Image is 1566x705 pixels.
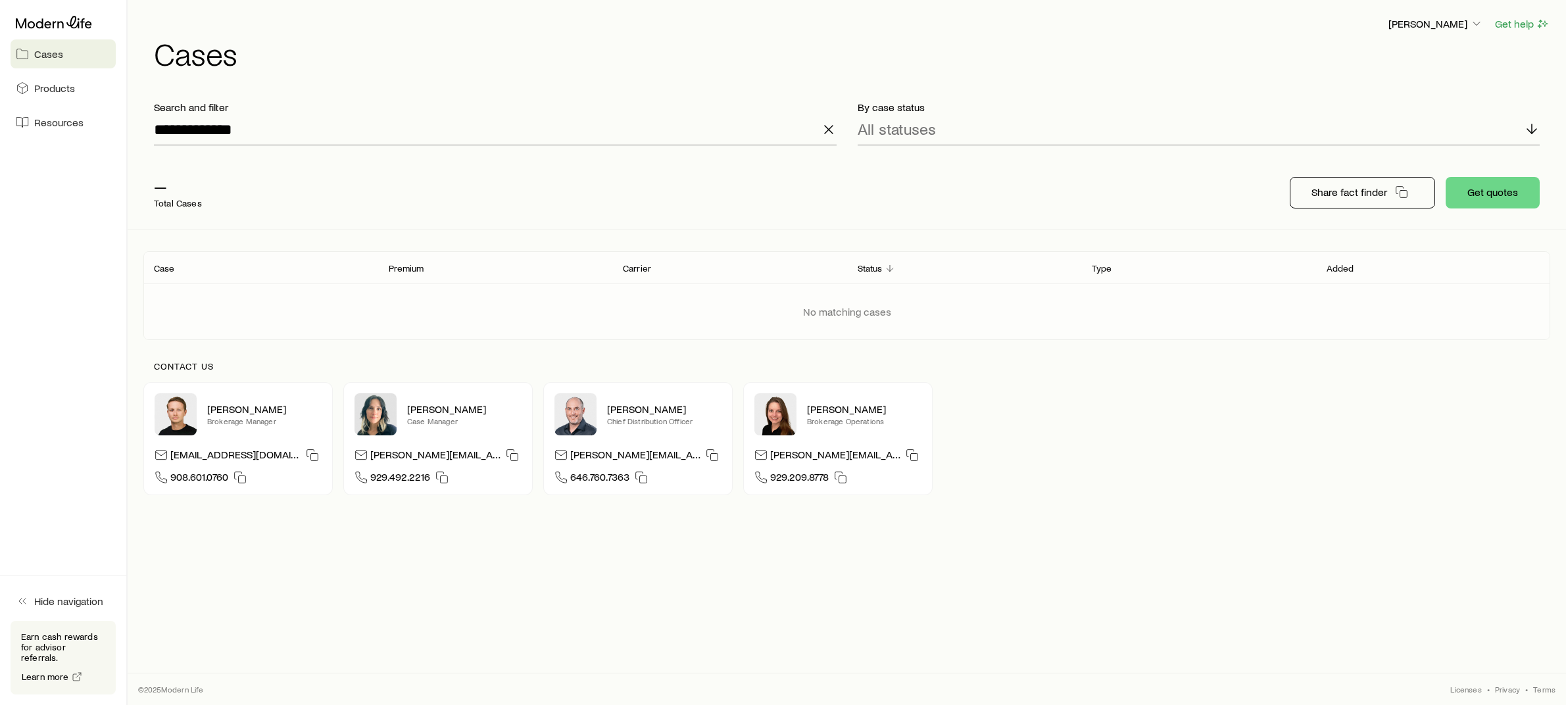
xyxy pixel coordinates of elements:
[803,305,891,318] p: No matching cases
[554,393,597,435] img: Dan Pierson
[1327,263,1354,274] p: Added
[355,393,397,435] img: Lisette Vega
[407,402,522,416] p: [PERSON_NAME]
[138,684,204,694] p: © 2025 Modern Life
[21,631,105,663] p: Earn cash rewards for advisor referrals.
[770,448,900,466] p: [PERSON_NAME][EMAIL_ADDRESS][DOMAIN_NAME]
[11,108,116,137] a: Resources
[1290,177,1435,208] button: Share fact finder
[1388,17,1483,30] p: [PERSON_NAME]
[154,177,202,195] p: —
[1495,684,1520,694] a: Privacy
[858,101,1540,114] p: By case status
[1533,684,1555,694] a: Terms
[11,621,116,694] div: Earn cash rewards for advisor referrals.Learn more
[1487,684,1490,694] span: •
[858,120,936,138] p: All statuses
[607,416,722,426] p: Chief Distribution Officer
[207,416,322,426] p: Brokerage Manager
[154,37,1550,69] h1: Cases
[623,263,651,274] p: Carrier
[34,116,84,129] span: Resources
[22,672,69,681] span: Learn more
[154,101,837,114] p: Search and filter
[34,595,103,608] span: Hide navigation
[389,263,424,274] p: Premium
[154,198,202,208] p: Total Cases
[1092,263,1112,274] p: Type
[207,402,322,416] p: [PERSON_NAME]
[154,263,175,274] p: Case
[1494,16,1550,32] button: Get help
[11,39,116,68] a: Cases
[807,416,921,426] p: Brokerage Operations
[34,82,75,95] span: Products
[155,393,197,435] img: Rich Loeffler
[807,402,921,416] p: [PERSON_NAME]
[143,251,1550,340] div: Client cases
[770,470,829,488] span: 929.209.8778
[407,416,522,426] p: Case Manager
[1450,684,1481,694] a: Licenses
[570,448,700,466] p: [PERSON_NAME][EMAIL_ADDRESS][DOMAIN_NAME]
[858,263,883,274] p: Status
[570,470,629,488] span: 646.760.7363
[11,587,116,616] button: Hide navigation
[34,47,63,61] span: Cases
[370,448,501,466] p: [PERSON_NAME][EMAIL_ADDRESS][DOMAIN_NAME]
[370,470,430,488] span: 929.492.2216
[170,470,228,488] span: 908.601.0760
[754,393,796,435] img: Ellen Wall
[1388,16,1484,32] button: [PERSON_NAME]
[11,74,116,103] a: Products
[607,402,722,416] p: [PERSON_NAME]
[170,448,301,466] p: [EMAIL_ADDRESS][DOMAIN_NAME]
[1311,185,1387,199] p: Share fact finder
[154,361,1540,372] p: Contact us
[1446,177,1540,208] button: Get quotes
[1525,684,1528,694] span: •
